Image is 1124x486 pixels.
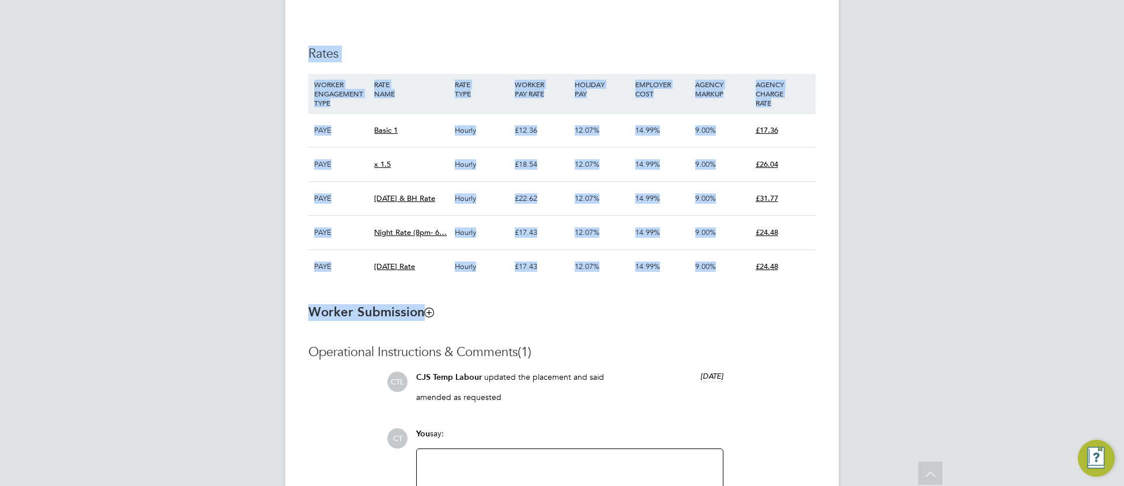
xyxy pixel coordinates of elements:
span: 9.00% [695,193,716,203]
div: WORKER PAY RATE [512,74,572,104]
div: £17.43 [512,250,572,283]
span: [DATE] Rate [374,261,415,271]
div: Hourly [452,182,512,215]
span: £17.36 [756,125,778,135]
span: [DATE] [700,371,723,381]
div: PAYE [311,216,371,249]
span: 12.07% [575,125,599,135]
span: 14.99% [635,227,660,237]
div: Hourly [452,148,512,181]
span: 9.00% [695,227,716,237]
span: 12.07% [575,193,599,203]
h3: Rates [308,46,816,62]
div: Hourly [452,114,512,147]
div: AGENCY MARKUP [692,74,752,104]
span: updated the placement and said [484,372,604,382]
div: PAYE [311,250,371,283]
span: 14.99% [635,261,660,271]
span: CT [387,428,408,448]
div: RATE TYPE [452,74,512,104]
span: Night Rate (8pm- 6… [374,227,447,237]
div: PAYE [311,114,371,147]
span: £31.77 [756,193,778,203]
span: Basic 1 [374,125,398,135]
div: PAYE [311,182,371,215]
div: EMPLOYER COST [632,74,692,104]
b: Worker Submission [308,304,433,320]
span: 14.99% [635,193,660,203]
div: say: [416,428,723,448]
span: 12.07% [575,159,599,169]
span: You [416,429,430,439]
div: Hourly [452,216,512,249]
button: Engage Resource Center [1078,440,1115,477]
span: [DATE] & BH Rate [374,193,435,203]
span: (1) [518,344,531,360]
div: £22.62 [512,182,572,215]
div: RATE NAME [371,74,451,104]
span: 9.00% [695,261,716,271]
p: amended as requested [416,392,723,402]
span: x 1.5 [374,159,391,169]
span: CJS Temp Labour [416,372,482,382]
div: HOLIDAY PAY [572,74,632,104]
div: PAYE [311,148,371,181]
span: 12.07% [575,227,599,237]
div: £12.36 [512,114,572,147]
span: £26.04 [756,159,778,169]
span: 9.00% [695,159,716,169]
h3: Operational Instructions & Comments [308,344,816,361]
span: 14.99% [635,125,660,135]
div: £18.54 [512,148,572,181]
div: Hourly [452,250,512,283]
span: 14.99% [635,159,660,169]
span: £24.48 [756,227,778,237]
span: CTL [387,372,408,392]
span: 12.07% [575,261,599,271]
div: AGENCY CHARGE RATE [753,74,813,113]
span: 9.00% [695,125,716,135]
div: WORKER ENGAGEMENT TYPE [311,74,371,113]
span: £24.48 [756,261,778,271]
div: £17.43 [512,216,572,249]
